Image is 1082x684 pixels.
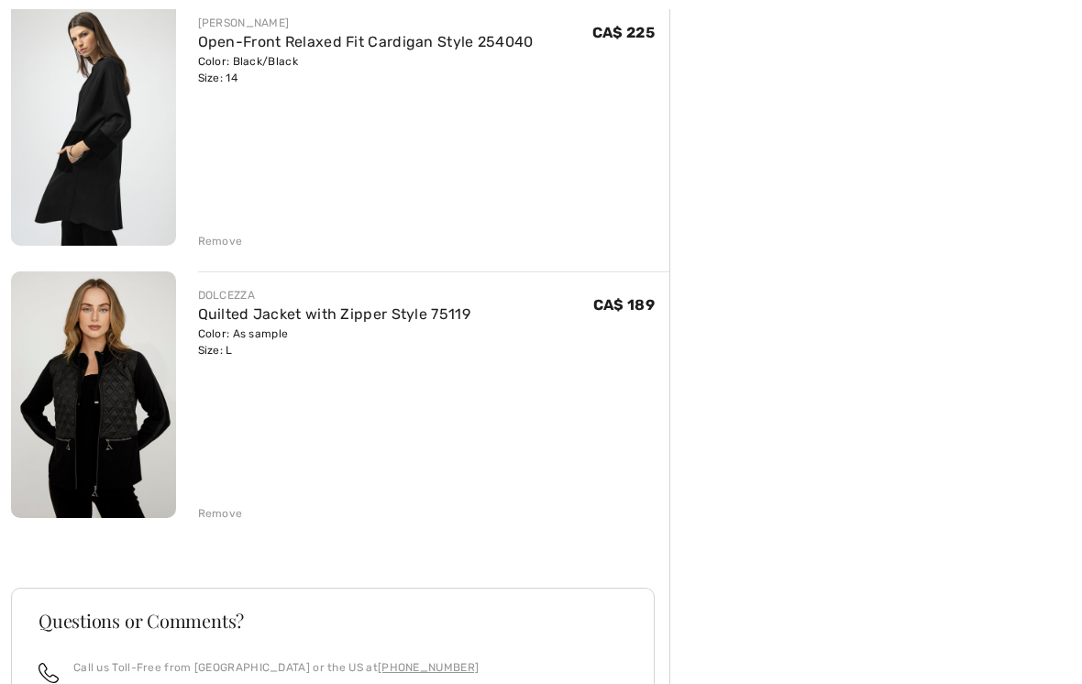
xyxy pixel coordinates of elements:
h3: Questions or Comments? [39,612,627,630]
div: Remove [198,233,243,249]
img: call [39,663,59,683]
p: Call us Toll-Free from [GEOGRAPHIC_DATA] or the US at [73,659,479,676]
div: [PERSON_NAME] [198,15,534,31]
div: Color: As sample Size: L [198,325,470,359]
div: DOLCEZZA [198,287,470,303]
span: CA$ 189 [593,296,655,314]
div: Remove [198,505,243,522]
a: [PHONE_NUMBER] [378,661,479,674]
span: CA$ 225 [592,24,655,41]
img: Quilted Jacket with Zipper Style 75119 [11,271,176,518]
div: Color: Black/Black Size: 14 [198,53,534,86]
a: Quilted Jacket with Zipper Style 75119 [198,305,470,323]
a: Open-Front Relaxed Fit Cardigan Style 254040 [198,33,534,50]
